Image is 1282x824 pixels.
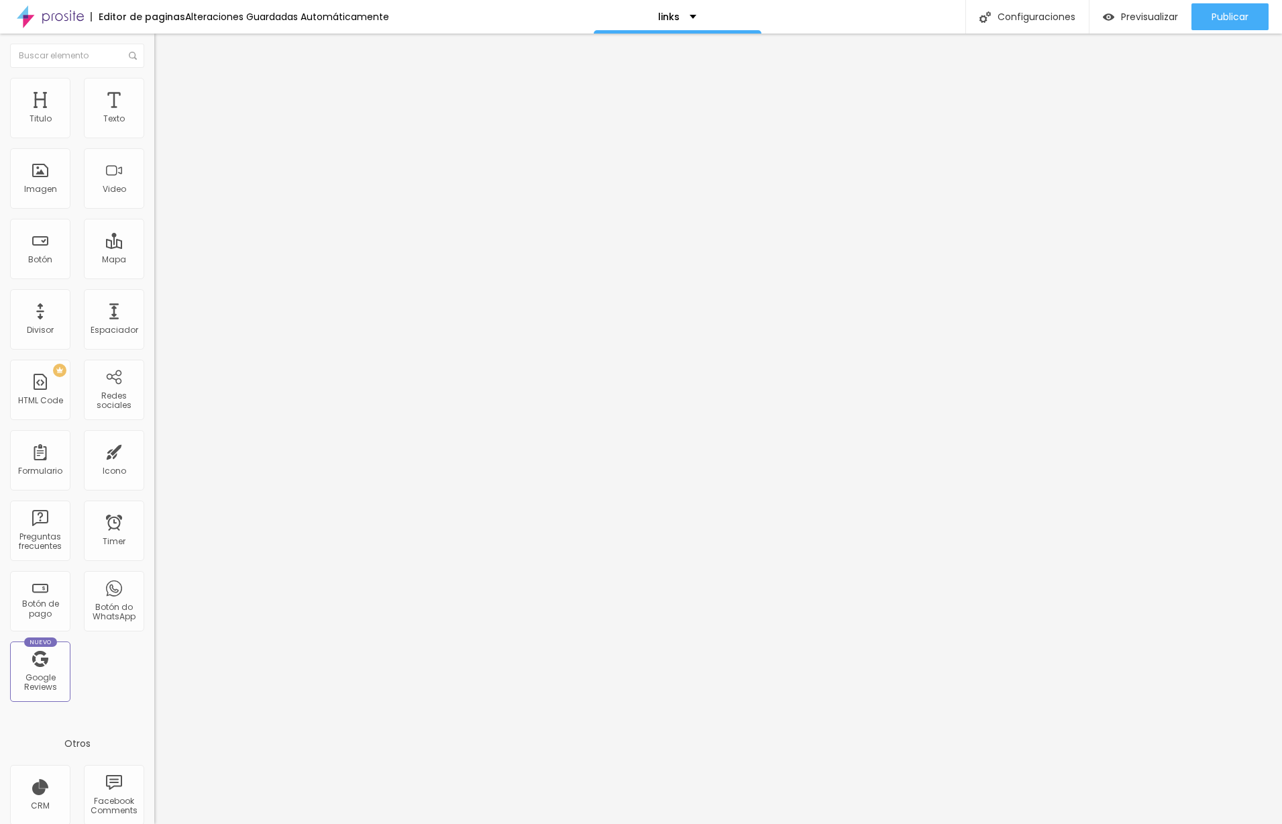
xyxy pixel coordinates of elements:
span: Publicar [1212,11,1248,22]
p: links [658,12,680,21]
div: Botón do WhatsApp [87,603,140,622]
div: CRM [31,801,50,811]
iframe: Editor [154,34,1282,824]
input: Buscar elemento [10,44,144,68]
div: Timer [103,537,125,546]
img: Icone [129,52,137,60]
div: Facebook Comments [87,796,140,816]
div: Mapa [102,255,126,264]
div: Video [103,185,126,194]
div: Icono [103,466,126,476]
div: Botón de pago [13,599,66,619]
div: Botón [28,255,52,264]
div: Texto [103,114,125,123]
div: Formulario [18,466,62,476]
div: Espaciador [91,325,138,335]
span: Previsualizar [1121,11,1178,22]
div: Alteraciones Guardadas Automáticamente [185,12,389,21]
div: Google Reviews [13,673,66,692]
img: view-1.svg [1103,11,1114,23]
div: Titulo [30,114,52,123]
button: Publicar [1191,3,1269,30]
div: Editor de paginas [91,12,185,21]
img: Icone [979,11,991,23]
div: Imagen [24,185,57,194]
div: Divisor [27,325,54,335]
div: Nuevo [24,637,57,647]
div: HTML Code [18,396,63,405]
div: Preguntas frecuentes [13,532,66,552]
button: Previsualizar [1089,3,1191,30]
div: Redes sociales [87,391,140,411]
